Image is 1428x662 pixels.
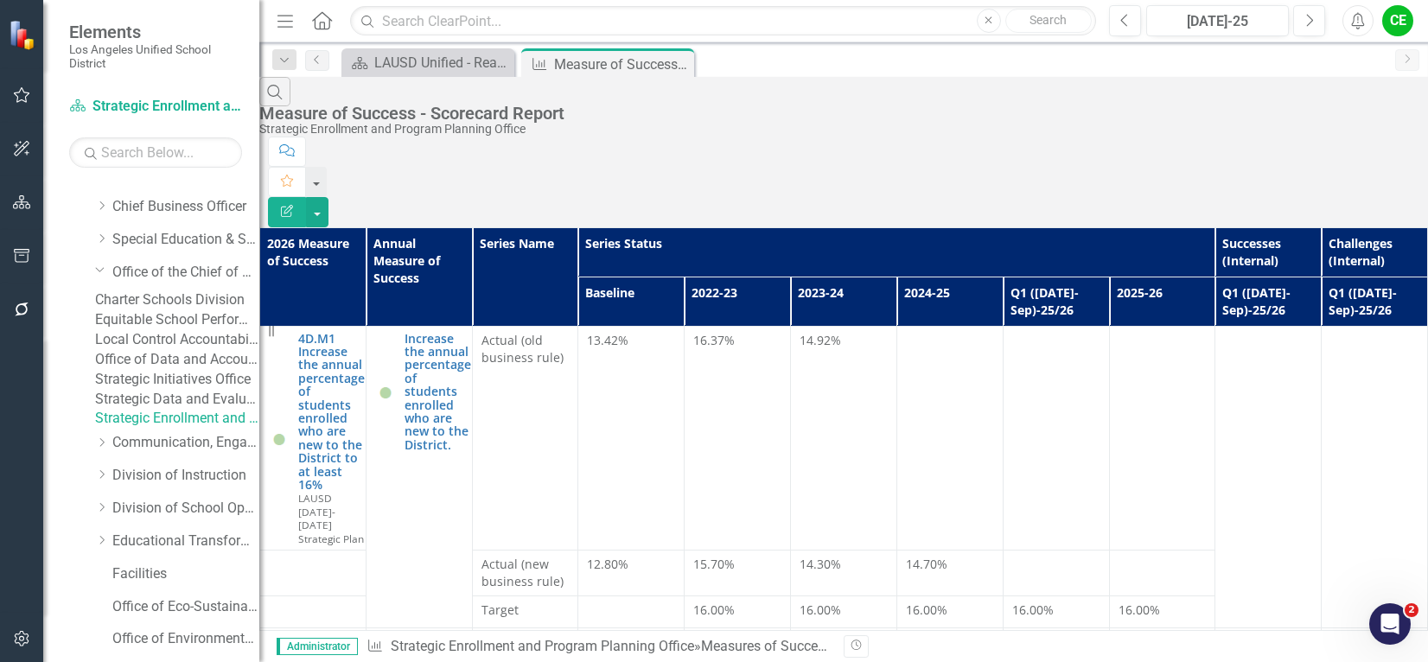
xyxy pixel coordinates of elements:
[112,597,259,617] a: Office of Eco-Sustainability
[685,550,791,595] td: Double-Click to Edit
[95,390,259,410] a: Strategic Data and Evaluation Branch
[1152,11,1283,32] div: [DATE]-25
[472,595,578,627] td: Double-Click to Edit
[1146,5,1289,36] button: [DATE]-25
[685,326,791,550] td: Double-Click to Edit
[1382,5,1413,36] button: CE
[112,263,259,283] a: Office of the Chief of Staff
[896,550,1003,595] td: Double-Click to Edit
[1003,595,1109,627] td: Double-Click to Edit
[367,637,831,657] div: » »
[1030,13,1067,27] span: Search
[69,97,242,117] a: Strategic Enrollment and Program Planning Office
[693,602,735,618] span: 16.00%
[472,326,578,550] td: Double-Click to Edit
[269,428,290,449] img: Showing Improvement
[112,499,259,519] a: Division of School Operations
[112,532,259,551] a: Educational Transformation Office
[1109,595,1215,627] td: Double-Click to Edit
[69,42,242,71] small: Los Angeles Unified School District
[481,556,570,590] span: Actual (new business rule)
[95,350,259,370] a: Office of Data and Accountability
[1003,326,1109,550] td: Double-Click to Edit
[791,595,897,627] td: Double-Click to Edit
[791,326,897,550] td: Double-Click to Edit
[95,290,259,310] a: Charter Schools Division
[69,137,242,168] input: Search Below...
[112,433,259,453] a: Communication, Engagement & Collaboration
[896,595,1003,627] td: Double-Click to Edit
[791,550,897,595] td: Double-Click to Edit
[481,602,570,619] span: Target
[800,602,841,618] span: 16.00%
[906,556,947,572] span: 14.70%
[800,332,841,348] span: 14.92%
[1005,9,1092,33] button: Search
[472,550,578,595] td: Double-Click to Edit
[112,230,259,250] a: Special Education & Specialized Programs
[346,52,510,73] a: LAUSD Unified - Ready for the World
[1109,326,1215,550] td: Double-Click to Edit
[1003,550,1109,595] td: Double-Click to Edit
[259,104,1419,123] div: Measure of Success - Scorecard Report
[112,197,259,217] a: Chief Business Officer
[693,332,735,348] span: 16.37%
[95,370,259,390] a: Strategic Initiatives Office
[375,381,396,402] img: Showing Improvement
[259,123,1419,136] div: Strategic Enrollment and Program Planning Office
[374,52,510,73] div: LAUSD Unified - Ready for the World
[896,326,1003,550] td: Double-Click to Edit
[260,326,367,550] td: Double-Click to Edit Right Click for Context Menu
[906,602,947,618] span: 16.00%
[1215,326,1322,627] td: Double-Click to Edit
[405,332,471,452] a: Increase the annual percentage of students enrolled who are new to the District.
[578,550,685,595] td: Double-Click to Edit
[685,595,791,627] td: Double-Click to Edit
[1322,326,1428,627] td: Double-Click to Edit
[95,330,259,350] a: Local Control Accountability Plan
[277,638,358,655] span: Administrator
[1012,602,1054,618] span: 16.00%
[587,332,628,348] span: 13.42%
[1109,550,1215,595] td: Double-Click to Edit
[298,332,365,492] a: 4D.M1 Increase the annual percentage of students enrolled who are new to the District to at least...
[112,564,259,584] a: Facilities
[587,556,628,572] span: 12.80%
[554,54,690,75] div: Measure of Success - Scorecard Report
[693,556,735,572] span: 15.70%
[95,409,259,429] a: Strategic Enrollment and Program Planning Office
[298,491,364,544] span: LAUSD [DATE]-[DATE] Strategic Plan
[1369,603,1411,645] iframe: Intercom live chat
[350,6,1096,36] input: Search ClearPoint...
[9,20,39,50] img: ClearPoint Strategy
[69,22,242,42] span: Elements
[112,466,259,486] a: Division of Instruction
[95,310,259,330] a: Equitable School Performance Office
[481,332,570,366] span: Actual (old business rule)
[366,326,472,627] td: Double-Click to Edit Right Click for Context Menu
[1405,603,1418,617] span: 2
[578,326,685,550] td: Double-Click to Edit
[701,638,832,654] a: Measures of Success
[112,629,259,649] a: Office of Environmental Health and Safety
[1119,602,1160,618] span: 16.00%
[800,556,841,572] span: 14.30%
[391,638,694,654] a: Strategic Enrollment and Program Planning Office
[578,595,685,627] td: Double-Click to Edit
